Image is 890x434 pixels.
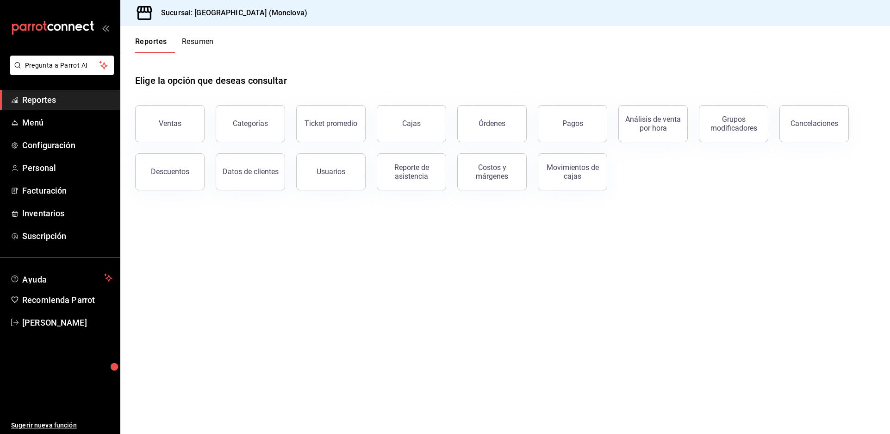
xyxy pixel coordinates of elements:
span: Suscripción [22,230,112,242]
span: Ayuda [22,272,100,283]
div: Datos de clientes [223,167,279,176]
div: Costos y márgenes [463,163,521,181]
div: Movimientos de cajas [544,163,601,181]
span: Facturación [22,184,112,197]
button: Grupos modificadores [699,105,768,142]
a: Pregunta a Parrot AI [6,67,114,77]
button: Ticket promedio [296,105,366,142]
div: Cancelaciones [790,119,838,128]
span: Pregunta a Parrot AI [25,61,100,70]
div: Órdenes [479,119,505,128]
span: Inventarios [22,207,112,220]
button: Resumen [182,37,214,53]
div: Descuentos [151,167,189,176]
span: Sugerir nueva función [11,421,112,430]
button: Descuentos [135,153,205,190]
div: Ventas [159,119,181,128]
span: Personal [22,162,112,174]
button: Pregunta a Parrot AI [10,56,114,75]
span: Menú [22,116,112,129]
button: Usuarios [296,153,366,190]
span: [PERSON_NAME] [22,316,112,329]
div: navigation tabs [135,37,214,53]
div: Ticket promedio [305,119,357,128]
div: Categorías [233,119,268,128]
button: Pagos [538,105,607,142]
a: Cajas [377,105,446,142]
div: Cajas [402,118,421,129]
div: Análisis de venta por hora [624,115,682,132]
button: Costos y márgenes [457,153,527,190]
div: Reporte de asistencia [383,163,440,181]
button: Reportes [135,37,167,53]
button: Datos de clientes [216,153,285,190]
span: Recomienda Parrot [22,294,112,306]
div: Pagos [562,119,583,128]
h1: Elige la opción que deseas consultar [135,74,287,88]
div: Usuarios [317,167,345,176]
span: Reportes [22,94,112,106]
h3: Sucursal: [GEOGRAPHIC_DATA] (Monclova) [154,7,307,19]
div: Grupos modificadores [705,115,762,132]
button: Movimientos de cajas [538,153,607,190]
button: Reporte de asistencia [377,153,446,190]
button: Órdenes [457,105,527,142]
button: Cancelaciones [779,105,849,142]
button: open_drawer_menu [102,24,109,31]
button: Ventas [135,105,205,142]
span: Configuración [22,139,112,151]
button: Análisis de venta por hora [618,105,688,142]
button: Categorías [216,105,285,142]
